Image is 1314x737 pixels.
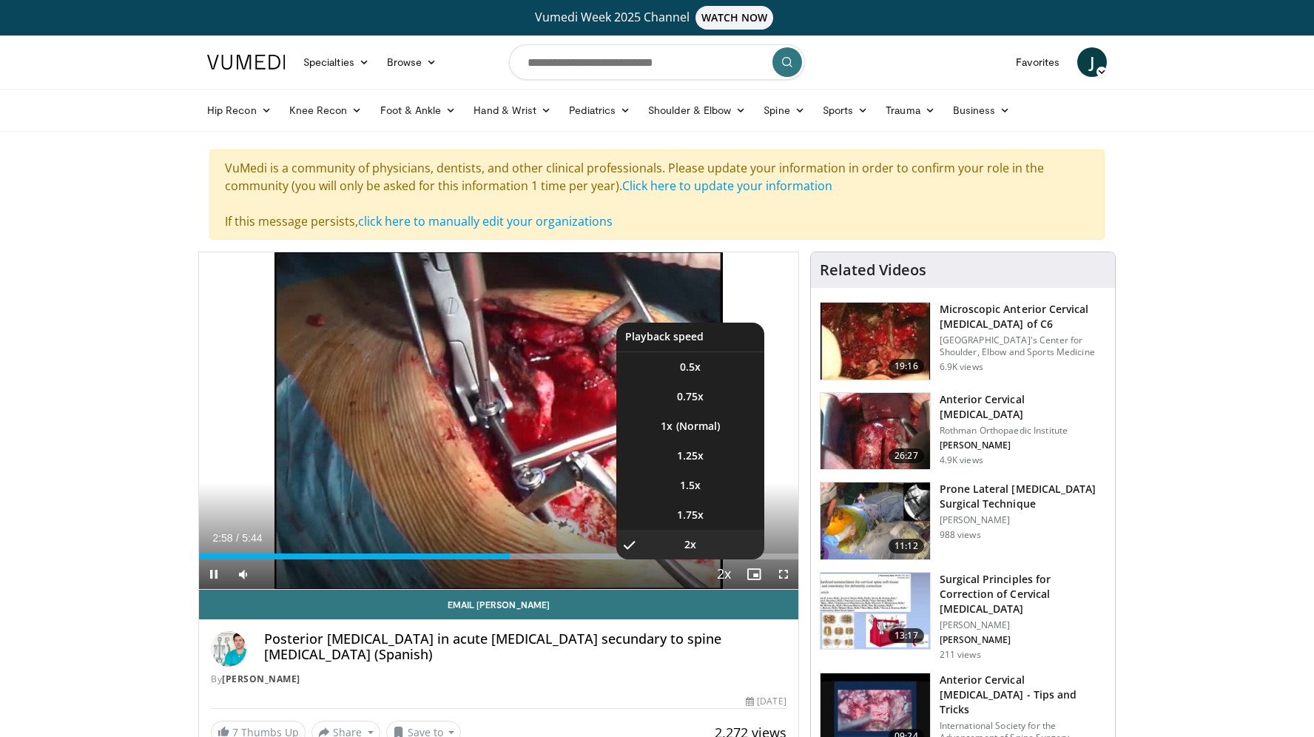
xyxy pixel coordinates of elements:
[199,559,229,589] button: Pause
[821,393,930,470] img: -HDyPxAMiGEr7NQ34xMDoxOmdtO40mAx.150x105_q85_crop-smart_upscale.jpg
[639,95,755,125] a: Shoulder & Elbow
[821,303,930,380] img: riew_one_100001394_3.jpg.150x105_q85_crop-smart_upscale.jpg
[889,359,924,374] span: 19:16
[211,631,246,667] img: Avatar
[209,6,1105,30] a: Vumedi Week 2025 ChannelWATCH NOW
[378,47,446,77] a: Browse
[509,44,805,80] input: Search topics, interventions
[940,673,1106,717] h3: Anterior Cervical [MEDICAL_DATA] - Tips and Tricks
[940,425,1106,437] p: Rothman Orthopaedic Institute
[944,95,1020,125] a: Business
[940,440,1106,451] p: [PERSON_NAME]
[212,532,232,544] span: 2:58
[940,334,1106,358] p: [GEOGRAPHIC_DATA]'s Center for Shoulder, Elbow and Sports Medicine
[199,553,798,559] div: Progress Bar
[661,419,673,434] span: 1x
[211,673,786,686] div: By
[229,559,258,589] button: Mute
[820,572,1106,661] a: 13:17 Surgical Principles for Correction of Cervical [MEDICAL_DATA] [PERSON_NAME] [PERSON_NAME] 2...
[677,508,704,522] span: 1.75x
[465,95,560,125] a: Hand & Wrist
[940,634,1106,646] p: [PERSON_NAME]
[280,95,371,125] a: Knee Recon
[198,95,280,125] a: Hip Recon
[820,392,1106,471] a: 26:27 Anterior Cervical [MEDICAL_DATA] Rothman Orthopaedic Institute [PERSON_NAME] 4.9K views
[677,389,704,404] span: 0.75x
[710,559,739,589] button: Playback Rate
[940,454,983,466] p: 4.9K views
[358,213,613,229] a: click here to manually edit your organizations
[739,559,769,589] button: Enable picture-in-picture mode
[821,573,930,650] img: 52ce3d74-e44a-4cc7-9e4f-f0847deb19e9.150x105_q85_crop-smart_upscale.jpg
[199,590,798,619] a: Email [PERSON_NAME]
[560,95,639,125] a: Pediatrics
[1007,47,1068,77] a: Favorites
[769,559,798,589] button: Fullscreen
[889,448,924,463] span: 26:27
[680,360,701,374] span: 0.5x
[940,572,1106,616] h3: Surgical Principles for Correction of Cervical [MEDICAL_DATA]
[940,361,983,373] p: 6.9K views
[746,695,786,708] div: [DATE]
[199,252,798,590] video-js: Video Player
[820,261,926,279] h4: Related Videos
[622,178,832,194] a: Click here to update your information
[680,478,701,493] span: 1.5x
[695,6,774,30] span: WATCH NOW
[264,631,786,663] h4: Posterior [MEDICAL_DATA] in acute [MEDICAL_DATA] secundary to spine [MEDICAL_DATA] (Spanish)
[209,149,1105,240] div: VuMedi is a community of physicians, dentists, and other clinical professionals. Please update yo...
[755,95,813,125] a: Spine
[940,649,981,661] p: 211 views
[371,95,465,125] a: Foot & Ankle
[207,55,286,70] img: VuMedi Logo
[940,529,981,541] p: 988 views
[820,302,1106,380] a: 19:16 Microscopic Anterior Cervical [MEDICAL_DATA] of C6 [GEOGRAPHIC_DATA]'s Center for Shoulder,...
[236,532,239,544] span: /
[877,95,944,125] a: Trauma
[889,628,924,643] span: 13:17
[677,448,704,463] span: 1.25x
[820,482,1106,560] a: 11:12 Prone Lateral [MEDICAL_DATA] Surgical Technique [PERSON_NAME] 988 views
[940,302,1106,332] h3: Microscopic Anterior Cervical [MEDICAL_DATA] of C6
[242,532,262,544] span: 5:44
[1077,47,1107,77] a: J
[940,392,1106,422] h3: Anterior Cervical [MEDICAL_DATA]
[889,539,924,553] span: 11:12
[222,673,300,685] a: [PERSON_NAME]
[940,482,1106,511] h3: Prone Lateral [MEDICAL_DATA] Surgical Technique
[940,619,1106,631] p: [PERSON_NAME]
[294,47,378,77] a: Specialties
[684,537,696,552] span: 2x
[814,95,877,125] a: Sports
[940,514,1106,526] p: [PERSON_NAME]
[821,482,930,559] img: f531744a-485e-4b37-ba65-a49c6ea32f16.150x105_q85_crop-smart_upscale.jpg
